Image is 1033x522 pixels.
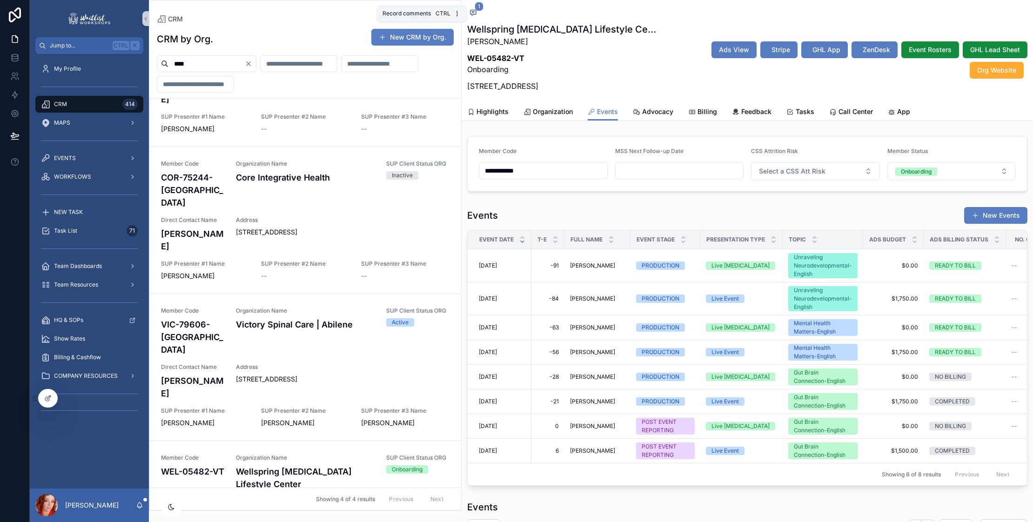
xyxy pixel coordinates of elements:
div: Live [MEDICAL_DATA] [711,323,770,332]
a: Live [MEDICAL_DATA] [706,373,777,381]
div: READY TO BILL [935,348,976,356]
a: CRM414 [35,96,143,113]
a: [DATE] [479,348,526,356]
a: HQ & SOPs [35,312,143,328]
a: Gut Brain Connection-English [788,442,858,459]
button: Stripe [760,41,798,58]
a: Task List71 [35,222,143,239]
span: CRM [54,100,67,108]
span: Full Name [570,236,603,243]
a: NO BILLING [929,373,1000,381]
span: SUP Presenter #2 Name [261,407,350,415]
button: Jump to...CtrlK [35,37,143,54]
a: -56 [537,348,559,356]
span: [PERSON_NAME] [361,418,450,428]
span: [DATE] [479,373,497,381]
a: PRODUCTION [636,261,695,270]
button: GHL Lead Sheet [963,41,1027,58]
button: Clear [245,60,256,67]
button: Select Button [751,162,880,180]
span: Address [236,363,450,371]
a: PRODUCTION [636,397,695,406]
span: [PERSON_NAME] [570,447,615,455]
span: -91 [537,262,559,269]
div: 71 [127,225,138,236]
a: Unraveling Neurodevelopmental-English [788,253,858,278]
a: POST EVENT REPORTING [636,418,695,435]
a: READY TO BILL [929,261,1000,270]
a: Gut Brain Connection-English [788,418,858,435]
div: Unraveling Neurodevelopmental-English [794,253,852,278]
div: Onboarding [901,167,932,176]
span: [PERSON_NAME] [261,418,350,428]
span: SUP Client Status ORG [386,160,450,167]
h1: Wellspring [MEDICAL_DATA] Lifestyle Center [467,23,658,36]
a: [DATE] [479,398,526,405]
span: SUP Presenter #3 Name [361,260,450,268]
span: Feedback [741,107,771,116]
span: [PERSON_NAME] [570,398,615,405]
a: Member CodeVIC-79606-[GEOGRAPHIC_DATA]Organization NameVictory Spinal Care | AbileneSUP Client St... [150,294,461,441]
a: PRODUCTION [636,294,695,303]
div: Live Event [711,447,739,455]
span: $1,750.00 [869,348,918,356]
button: 1 [467,7,479,19]
a: POST EVENT REPORTING [636,442,695,459]
div: Gut Brain Connection-English [794,442,852,459]
span: -84 [537,295,559,302]
a: COMPLETED [929,397,1000,406]
span: Ctrl [435,9,451,18]
span: -- [261,124,267,134]
a: Live [MEDICAL_DATA] [706,261,777,270]
span: Ads View [719,45,749,54]
strong: WEL-05482-VT [467,54,524,63]
h4: Core Integrative Health [236,171,375,184]
span: Direct Contact Name [161,363,225,371]
span: Event Stage [637,236,675,243]
span: [PERSON_NAME] [570,324,615,331]
a: [PERSON_NAME] [570,373,625,381]
span: Record comments [382,10,431,17]
div: Live [MEDICAL_DATA] [711,261,770,270]
span: [DATE] [479,324,497,331]
span: [PERSON_NAME] [570,295,615,302]
span: Org Website [977,66,1016,75]
a: [DATE] [479,262,526,269]
span: SUP Presenter #1 Name [161,407,250,415]
a: [PERSON_NAME] [570,262,625,269]
span: [PERSON_NAME] [570,348,615,356]
a: Highlights [467,103,509,122]
h4: VIC-79606-[GEOGRAPHIC_DATA] [161,318,225,356]
a: PRODUCTION [636,323,695,332]
span: Stripe [771,45,790,54]
a: $1,500.00 [869,447,918,455]
a: Tasks [786,103,814,122]
div: Gut Brain Connection-English [794,418,852,435]
div: scrollable content [30,54,149,430]
span: $1,750.00 [869,295,918,302]
a: Live Event [706,397,777,406]
span: Topic [789,236,806,243]
a: $0.00 [869,422,918,430]
span: COMPANY RESOURCES [54,372,118,380]
a: Billing [688,103,717,122]
a: Unraveling Neurodevelopmental-English [788,286,858,311]
a: Call Center [829,103,873,122]
button: New Events [964,207,1027,224]
span: SUP Presenter #3 Name [361,113,450,120]
div: Active [392,318,409,327]
a: -63 [537,324,559,331]
span: [DATE] [479,262,497,269]
span: -- [361,124,367,134]
span: Select a CSS Att Risk [759,167,825,176]
h1: Events [467,501,498,514]
span: -- [1012,295,1017,302]
div: Live Event [711,294,739,303]
a: Live Event [706,294,777,303]
span: 0 [537,422,559,430]
a: Feedback [732,103,771,122]
p: [PERSON_NAME] [467,36,658,47]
